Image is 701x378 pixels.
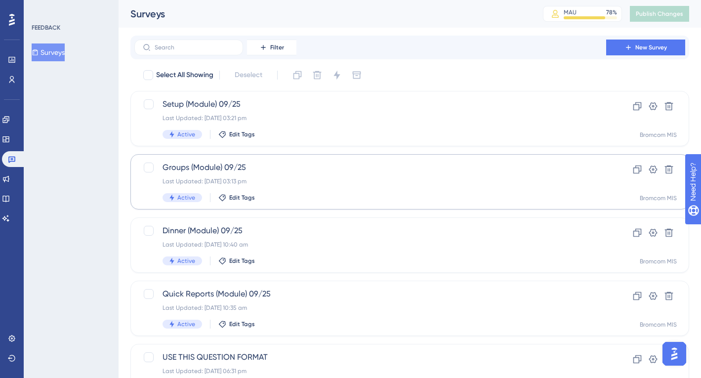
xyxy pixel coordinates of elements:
[163,225,578,237] span: Dinner (Module) 09/25
[640,131,677,139] div: Bromcom MIS
[23,2,62,14] span: Need Help?
[163,162,578,173] span: Groups (Module) 09/25
[163,351,578,363] span: USE THIS QUESTION FORMAT
[156,69,213,81] span: Select All Showing
[247,40,296,55] button: Filter
[130,7,518,21] div: Surveys
[163,288,578,300] span: Quick Reports (Module) 09/25
[177,320,195,328] span: Active
[163,98,578,110] span: Setup (Module) 09/25
[229,320,255,328] span: Edit Tags
[564,8,577,16] div: MAU
[635,43,667,51] span: New Survey
[32,43,65,61] button: Surveys
[636,10,683,18] span: Publish Changes
[163,367,578,375] div: Last Updated: [DATE] 06:31 pm
[229,194,255,202] span: Edit Tags
[218,257,255,265] button: Edit Tags
[218,320,255,328] button: Edit Tags
[155,44,235,51] input: Search
[163,304,578,312] div: Last Updated: [DATE] 10:35 am
[606,40,685,55] button: New Survey
[163,241,578,249] div: Last Updated: [DATE] 10:40 am
[270,43,284,51] span: Filter
[660,339,689,369] iframe: UserGuiding AI Assistant Launcher
[177,130,195,138] span: Active
[235,69,262,81] span: Deselect
[177,194,195,202] span: Active
[163,177,578,185] div: Last Updated: [DATE] 03:13 pm
[630,6,689,22] button: Publish Changes
[229,130,255,138] span: Edit Tags
[32,24,60,32] div: FEEDBACK
[163,114,578,122] div: Last Updated: [DATE] 03:21 pm
[640,321,677,329] div: Bromcom MIS
[218,194,255,202] button: Edit Tags
[226,66,271,84] button: Deselect
[640,194,677,202] div: Bromcom MIS
[606,8,617,16] div: 78 %
[177,257,195,265] span: Active
[218,130,255,138] button: Edit Tags
[640,257,677,265] div: Bromcom MIS
[229,257,255,265] span: Edit Tags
